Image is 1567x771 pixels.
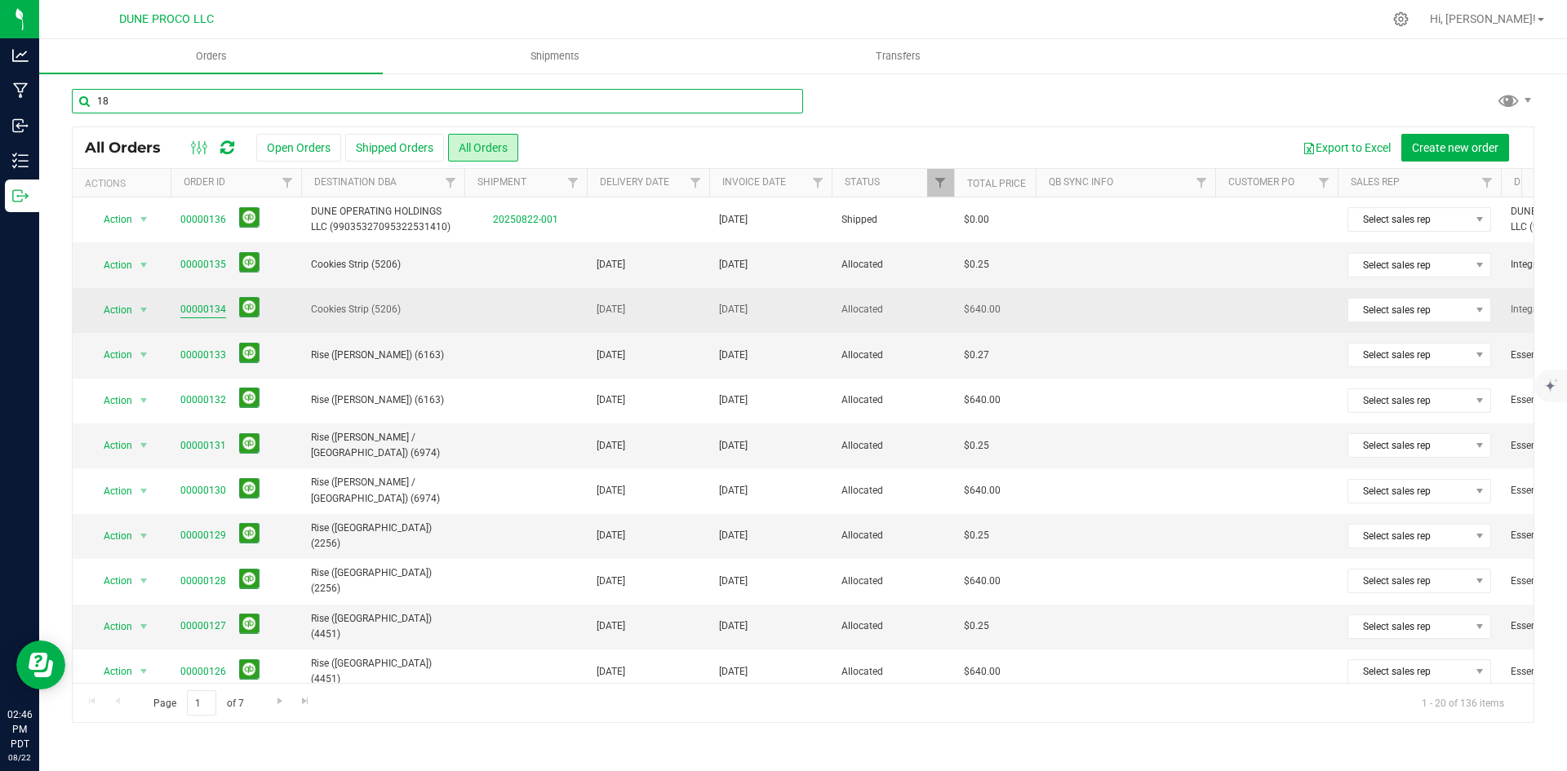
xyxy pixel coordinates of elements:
span: [DATE] [597,392,625,408]
inline-svg: Analytics [12,47,29,64]
span: Action [89,615,133,638]
a: 00000133 [180,348,226,363]
button: Open Orders [256,134,341,162]
span: Allocated [841,257,944,273]
a: Filter [437,169,464,197]
a: Go to the last page [294,690,317,712]
span: [DATE] [719,664,748,680]
span: $0.25 [964,438,989,454]
span: [DATE] [597,664,625,680]
span: $640.00 [964,574,1001,589]
span: Allocated [841,348,944,363]
span: [DATE] [597,528,625,543]
span: select [134,480,154,503]
span: DUNE PROCO LLC [119,12,214,26]
span: select [134,208,154,231]
button: All Orders [448,134,518,162]
a: Filter [682,169,709,197]
span: Action [89,569,133,592]
span: Rise ([GEOGRAPHIC_DATA]) (2256) [311,565,455,596]
a: Filter [1188,169,1215,197]
a: Filter [560,169,587,197]
span: DUNE OPERATING HOLDINGS LLC (99035327095322531410) [311,204,455,235]
a: Shipment [477,176,526,188]
span: Action [89,343,133,366]
a: 00000131 [180,438,226,454]
span: Select sales rep [1348,434,1470,457]
inline-svg: Inventory [12,153,29,169]
a: 00000134 [180,302,226,317]
button: Create new order [1401,134,1509,162]
span: $0.25 [964,257,989,273]
a: 00000127 [180,618,226,634]
span: Shipments [508,49,601,64]
span: [DATE] [719,528,748,543]
a: Status [845,176,880,188]
a: Filter [805,169,832,197]
span: select [134,299,154,321]
span: Select sales rep [1348,389,1470,412]
span: Hi, [PERSON_NAME]! [1430,12,1536,25]
span: Select sales rep [1348,480,1470,503]
input: 1 [187,690,216,716]
a: 00000129 [180,528,226,543]
span: select [134,254,154,277]
a: 00000126 [180,664,226,680]
span: Action [89,660,133,683]
span: Allocated [841,302,944,317]
span: [DATE] [719,574,748,589]
a: Shipments [383,39,726,73]
span: Select sales rep [1348,525,1470,547]
span: Transfers [854,49,943,64]
span: Rise ([PERSON_NAME]) (6163) [311,392,455,408]
span: Select sales rep [1348,254,1470,277]
inline-svg: Outbound [12,188,29,204]
span: Select sales rep [1348,660,1470,683]
span: [DATE] [719,257,748,273]
a: Filter [927,169,954,197]
span: [DATE] [597,574,625,589]
p: 08/22 [7,751,32,764]
span: [DATE] [597,257,625,273]
span: [DATE] [719,212,748,228]
a: Sales Rep [1351,176,1400,188]
span: Allocated [841,438,944,454]
a: 00000132 [180,392,226,408]
span: select [134,343,154,366]
span: select [134,615,154,638]
a: QB Sync Info [1049,176,1113,188]
span: [DATE] [597,618,625,634]
div: Actions [85,178,164,189]
span: Select sales rep [1348,615,1470,638]
span: Allocated [841,392,944,408]
span: Allocated [841,483,944,498]
input: Search Order ID, Destination, Customer PO... [72,89,803,113]
a: 00000128 [180,574,226,589]
a: Delivery Date [600,176,669,188]
span: Orders [174,49,249,64]
span: Select sales rep [1348,569,1470,592]
a: Filter [1474,169,1501,197]
span: Allocated [841,528,944,543]
span: select [134,660,154,683]
span: select [134,434,154,457]
span: Rise ([PERSON_NAME] / [GEOGRAPHIC_DATA]) (6974) [311,430,455,461]
span: Create new order [1412,141,1498,154]
span: Action [89,389,133,412]
span: [DATE] [597,483,625,498]
span: [DATE] [597,438,625,454]
span: Select sales rep [1348,208,1470,231]
a: Total Price [967,178,1026,189]
span: All Orders [85,139,177,157]
span: $640.00 [964,302,1001,317]
span: Action [89,480,133,503]
span: $0.27 [964,348,989,363]
a: Destination DBA [314,176,397,188]
a: Orders [39,39,383,73]
span: $640.00 [964,392,1001,408]
span: Select sales rep [1348,299,1470,321]
a: 20250822-001 [493,214,558,225]
span: Rise ([PERSON_NAME] / [GEOGRAPHIC_DATA]) (6974) [311,475,455,506]
span: Rise ([GEOGRAPHIC_DATA]) (4451) [311,656,455,687]
span: Select sales rep [1348,343,1470,366]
